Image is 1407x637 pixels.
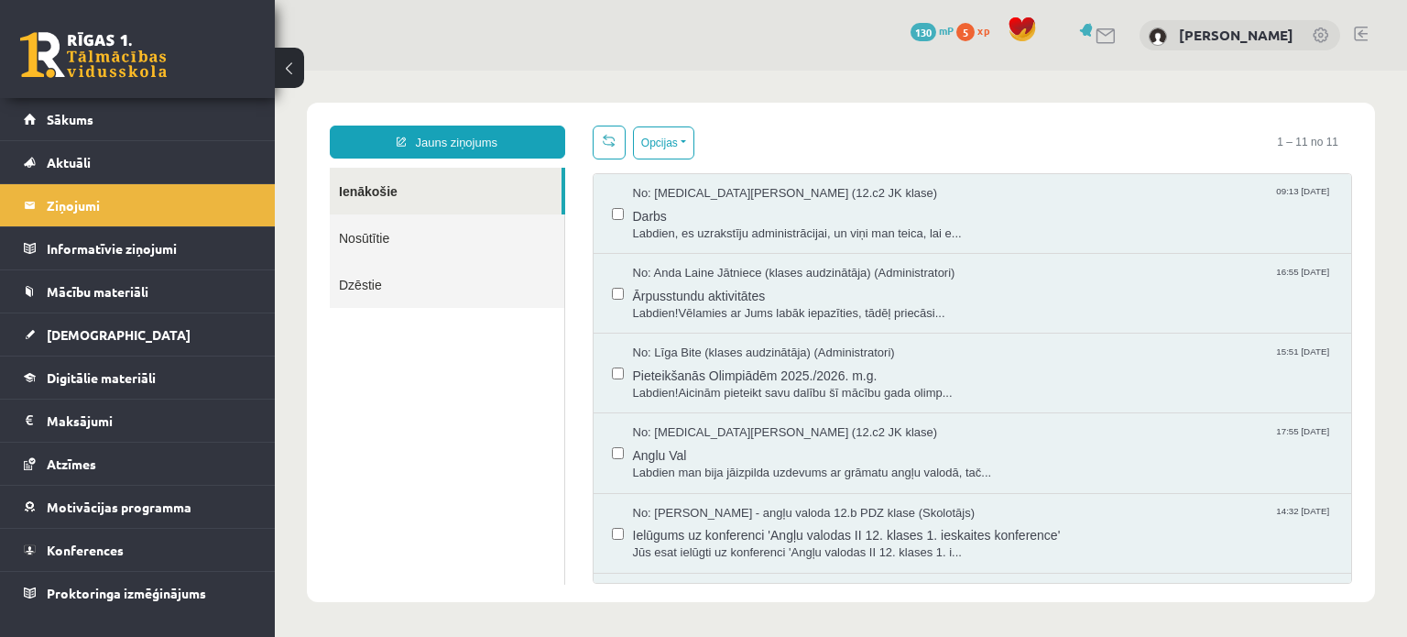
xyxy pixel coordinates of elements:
[24,270,252,313] a: Mācību materiāli
[47,456,96,472] span: Atzīmes
[358,194,681,212] span: No: Anda Laine Jātniece (klases audzinātāja) (Administratori)
[939,23,954,38] span: mP
[911,23,954,38] a: 130 mP
[956,23,975,41] span: 5
[358,235,1059,252] span: Labdien!Vēlamies ar Jums labāk iepazīties, tādēļ priecāsi...
[358,354,1059,411] a: No: [MEDICAL_DATA][PERSON_NAME] (12.c2 JK klase) 17:55 [DATE] Anglu Val Labdien man bija jāizpild...
[358,115,663,132] span: No: [MEDICAL_DATA][PERSON_NAME] (12.c2 JK klase)
[358,274,620,291] span: No: Līga Bite (klases audzinātāja) (Administratori)
[55,144,289,191] a: Nosūtītie
[47,542,124,558] span: Konferences
[358,115,1059,171] a: No: [MEDICAL_DATA][PERSON_NAME] (12.c2 JK klase) 09:13 [DATE] Darbs Labdien, es uzrakstīju admini...
[358,194,1059,251] a: No: Anda Laine Jātniece (klases audzinātāja) (Administratori) 16:55 [DATE] Ārpusstundu aktivitāte...
[47,326,191,343] span: [DEMOGRAPHIC_DATA]
[358,132,1059,155] span: Darbs
[358,394,1059,412] span: Labdien man bija jāizpilda uzdevums ar grāmatu angļu valodā, tač...
[47,111,93,127] span: Sākums
[998,434,1058,448] span: 14:32 [DATE]
[24,141,252,183] a: Aktuāli
[911,23,936,41] span: 130
[47,184,252,226] legend: Ziņojumi
[55,55,290,88] a: Jauns ziņojums
[47,585,206,601] span: Proktoringa izmēģinājums
[47,154,91,170] span: Aktuāli
[358,155,1059,172] span: Labdien, es uzrakstīju administrācijai, un viņi man teica, lai e...
[358,56,420,89] button: Opcijas
[358,314,1059,332] span: Labdien!Aicinām pieteikt savu dalību šī mācību gada olimp...
[47,499,191,515] span: Motivācijas programma
[24,357,252,399] a: Digitālie materiāli
[24,227,252,269] a: Informatīvie ziņojumi
[55,97,287,144] a: Ienākošie
[358,434,701,452] span: No: [PERSON_NAME] - angļu valoda 12.b PDZ klase (Skolotājs)
[20,32,167,78] a: Rīgas 1. Tālmācības vidusskola
[358,434,1059,491] a: No: [PERSON_NAME] - angļu valoda 12.b PDZ klase (Skolotājs) 14:32 [DATE] Ielūgums uz konferenci '...
[358,291,1059,314] span: Pieteikšanās Olimpiādēm 2025./2026. m.g.
[358,274,1059,331] a: No: Līga Bite (klases audzinātāja) (Administratori) 15:51 [DATE] Pieteikšanās Olimpiādēm 2025./20...
[998,274,1058,288] span: 15:51 [DATE]
[1179,26,1293,44] a: [PERSON_NAME]
[24,184,252,226] a: Ziņojumi
[24,313,252,356] a: [DEMOGRAPHIC_DATA]
[956,23,998,38] a: 5 xp
[998,354,1058,368] span: 17:55 [DATE]
[358,371,1059,394] span: Anglu Val
[55,191,289,237] a: Dzēstie
[358,474,1059,491] span: Jūs esat ielūgti uz konferenci 'Angļu valodas II 12. klases 1. i...
[977,23,989,38] span: xp
[24,400,252,442] a: Maksājumi
[358,451,1059,474] span: Ielūgums uz konferenci 'Angļu valodas II 12. klases 1. ieskaites konference'
[24,98,252,140] a: Sākums
[998,194,1058,208] span: 16:55 [DATE]
[358,212,1059,235] span: Ārpusstundu aktivitātes
[24,529,252,571] a: Konferences
[47,283,148,300] span: Mācību materiāli
[24,486,252,528] a: Motivācijas programma
[47,400,252,442] legend: Maksājumi
[47,369,156,386] span: Digitālie materiāli
[1149,27,1167,46] img: Elizabete Miķēna
[988,55,1077,88] span: 1 – 11 no 11
[24,443,252,485] a: Atzīmes
[358,354,663,371] span: No: [MEDICAL_DATA][PERSON_NAME] (12.c2 JK klase)
[998,115,1058,128] span: 09:13 [DATE]
[47,227,252,269] legend: Informatīvie ziņojumi
[24,572,252,614] a: Proktoringa izmēģinājums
